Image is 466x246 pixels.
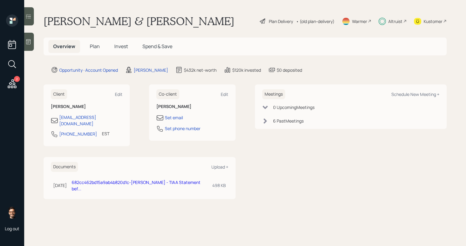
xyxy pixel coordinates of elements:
[5,226,19,231] div: Log out
[156,89,179,99] h6: Co-client
[51,89,67,99] h6: Client
[352,18,367,25] div: Warmer
[102,130,109,137] div: EST
[53,182,67,189] div: [DATE]
[115,91,122,97] div: Edit
[142,43,172,50] span: Spend & Save
[165,125,200,132] div: Set phone number
[212,182,226,189] div: 498 KB
[114,43,128,50] span: Invest
[44,15,234,28] h1: [PERSON_NAME] & [PERSON_NAME]
[51,104,122,109] h6: [PERSON_NAME]
[59,67,118,73] div: Opportunity · Account Opened
[165,114,183,121] div: Set email
[424,18,442,25] div: Kustomer
[269,18,293,25] div: Plan Delivery
[391,91,439,97] div: Schedule New Meeting +
[296,18,334,25] div: • (old plan-delivery)
[14,76,20,82] div: 2
[232,67,261,73] div: $120k invested
[134,67,168,73] div: [PERSON_NAME]
[53,43,75,50] span: Overview
[273,104,314,110] div: 0 Upcoming Meeting s
[6,206,18,218] img: sami-boghos-headshot.png
[59,114,122,127] div: [EMAIL_ADDRESS][DOMAIN_NAME]
[72,179,200,192] a: 682cc462bd15a9ab4b820d1c-[PERSON_NAME] - TIAA Statement bef...
[277,67,302,73] div: $0 deposited
[273,118,304,124] div: 6 Past Meeting s
[184,67,217,73] div: $432k net-worth
[262,89,285,99] h6: Meetings
[388,18,402,25] div: Altruist
[90,43,100,50] span: Plan
[221,91,228,97] div: Edit
[51,162,78,172] h6: Documents
[211,164,228,170] div: Upload +
[156,104,228,109] h6: [PERSON_NAME]
[59,131,97,137] div: [PHONE_NUMBER]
